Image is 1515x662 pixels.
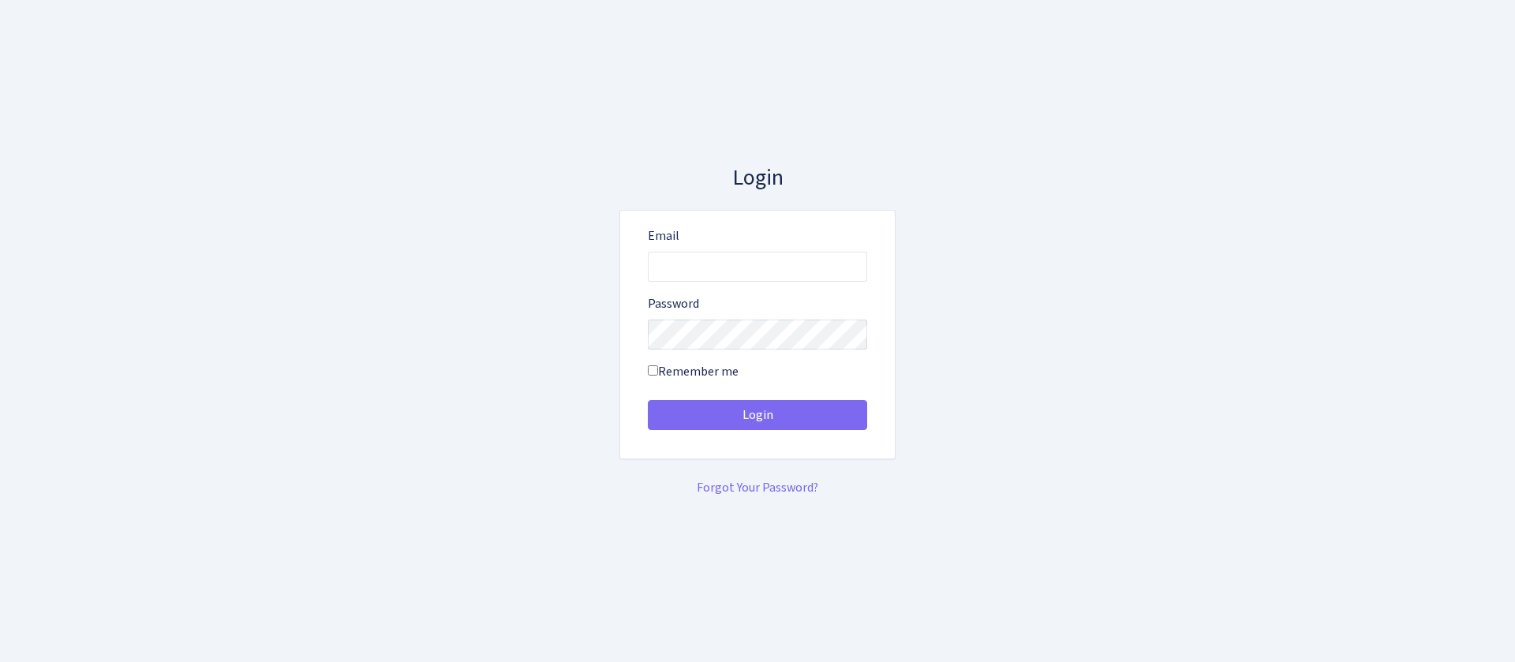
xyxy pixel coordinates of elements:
[648,294,699,313] label: Password
[648,365,658,376] input: Remember me
[648,362,739,381] label: Remember me
[648,226,679,245] label: Email
[648,400,867,430] button: Login
[697,479,818,496] a: Forgot Your Password?
[619,165,896,192] h3: Login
